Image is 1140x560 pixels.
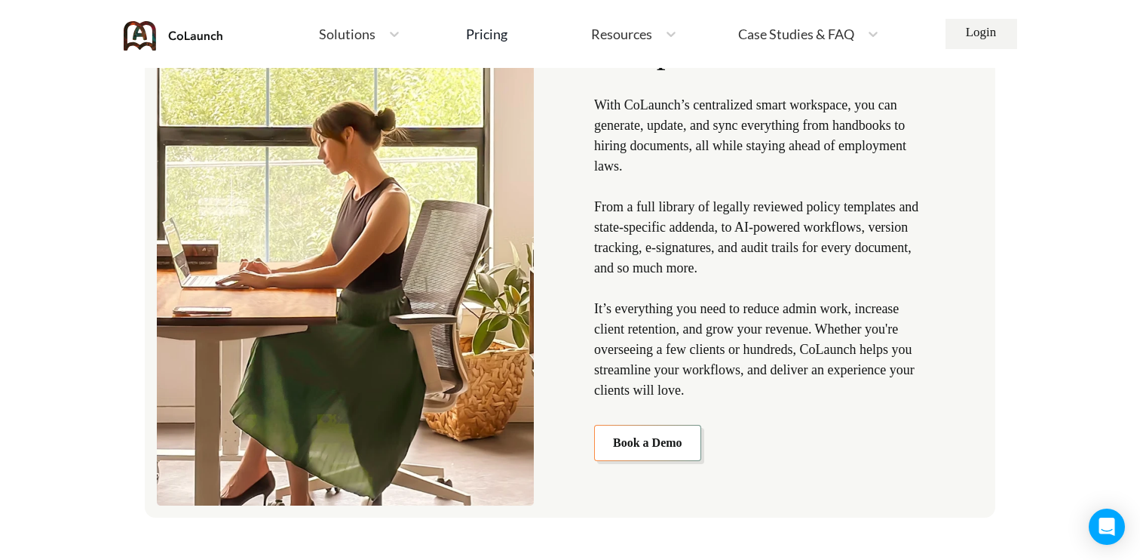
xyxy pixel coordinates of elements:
[124,21,223,51] img: coLaunch
[738,27,854,41] span: Case Studies & FAQ
[466,20,507,48] a: Pricing
[945,19,1017,49] a: Login
[319,27,375,41] span: Solutions
[591,27,652,41] span: Resources
[594,425,701,461] a: Book a Demo
[594,95,929,401] p: With CoLaunch’s centralized smart workspace, you can generate, update, and sync everything from h...
[1089,509,1125,545] div: Open Intercom Messenger
[466,27,507,41] div: Pricing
